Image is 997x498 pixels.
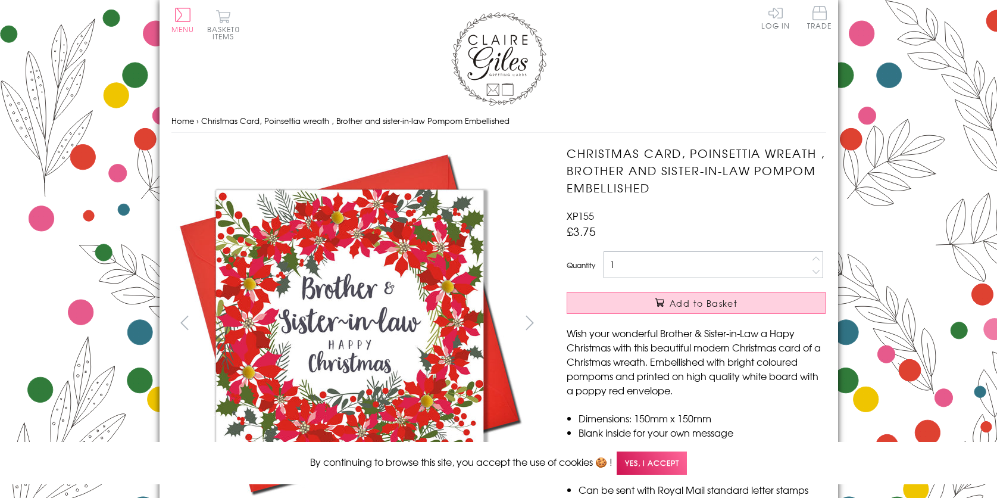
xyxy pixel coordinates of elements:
span: › [196,115,199,126]
button: Add to Basket [567,292,826,314]
span: Trade [807,6,832,29]
button: prev [171,309,198,336]
label: Quantity [567,260,595,270]
button: Menu [171,8,195,33]
span: Yes, I accept [617,452,687,475]
nav: breadcrumbs [171,109,826,133]
a: Home [171,115,194,126]
span: Add to Basket [670,297,737,309]
button: Basket0 items [207,10,240,40]
button: next [516,309,543,336]
span: XP155 [567,208,594,223]
span: £3.75 [567,223,596,239]
span: Christmas Card, Poinsettia wreath , Brother and sister-in-law Pompom Embellished [201,115,510,126]
li: Can be sent with Royal Mail standard letter stamps [579,483,826,497]
a: Trade [807,6,832,32]
span: Menu [171,24,195,35]
h1: Christmas Card, Poinsettia wreath , Brother and sister-in-law Pompom Embellished [567,145,826,196]
a: Log In [761,6,790,29]
p: Wish your wonderful Brother & Sister-in-Law a Hapy Christmas with this beautiful modern Christmas... [567,326,826,397]
li: Blank inside for your own message [579,425,826,440]
span: 0 items [212,24,240,42]
li: Dimensions: 150mm x 150mm [579,411,826,425]
img: Claire Giles Greetings Cards [451,12,546,106]
li: Printed in the U.K on quality 350gsm board [579,440,826,454]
